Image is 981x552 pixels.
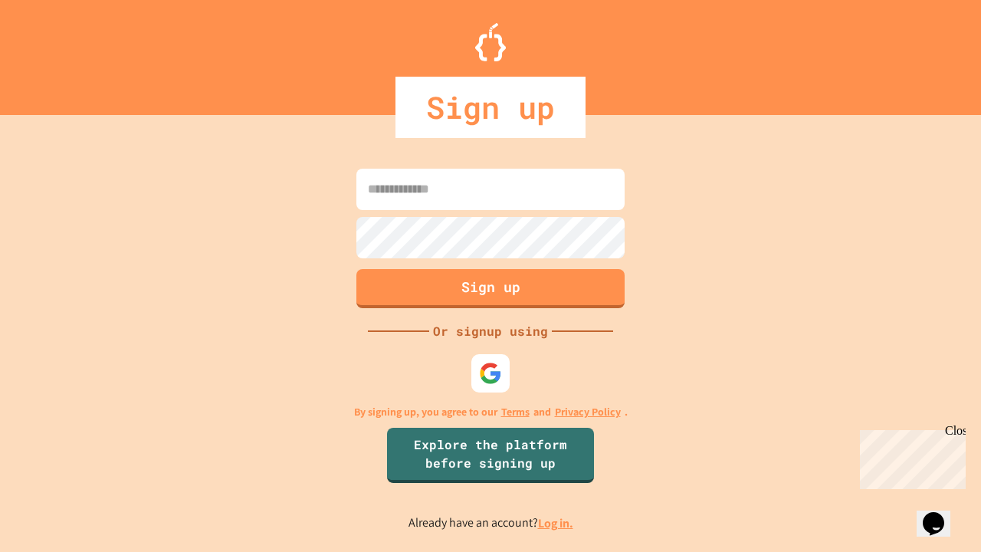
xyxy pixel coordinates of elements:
[479,362,502,385] img: google-icon.svg
[354,404,628,420] p: By signing up, you agree to our and .
[501,404,530,420] a: Terms
[555,404,621,420] a: Privacy Policy
[538,515,573,531] a: Log in.
[408,514,573,533] p: Already have an account?
[854,424,966,489] iframe: chat widget
[6,6,106,97] div: Chat with us now!Close
[917,491,966,537] iframe: chat widget
[395,77,586,138] div: Sign up
[387,428,594,483] a: Explore the platform before signing up
[356,269,625,308] button: Sign up
[429,322,552,340] div: Or signup using
[475,23,506,61] img: Logo.svg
